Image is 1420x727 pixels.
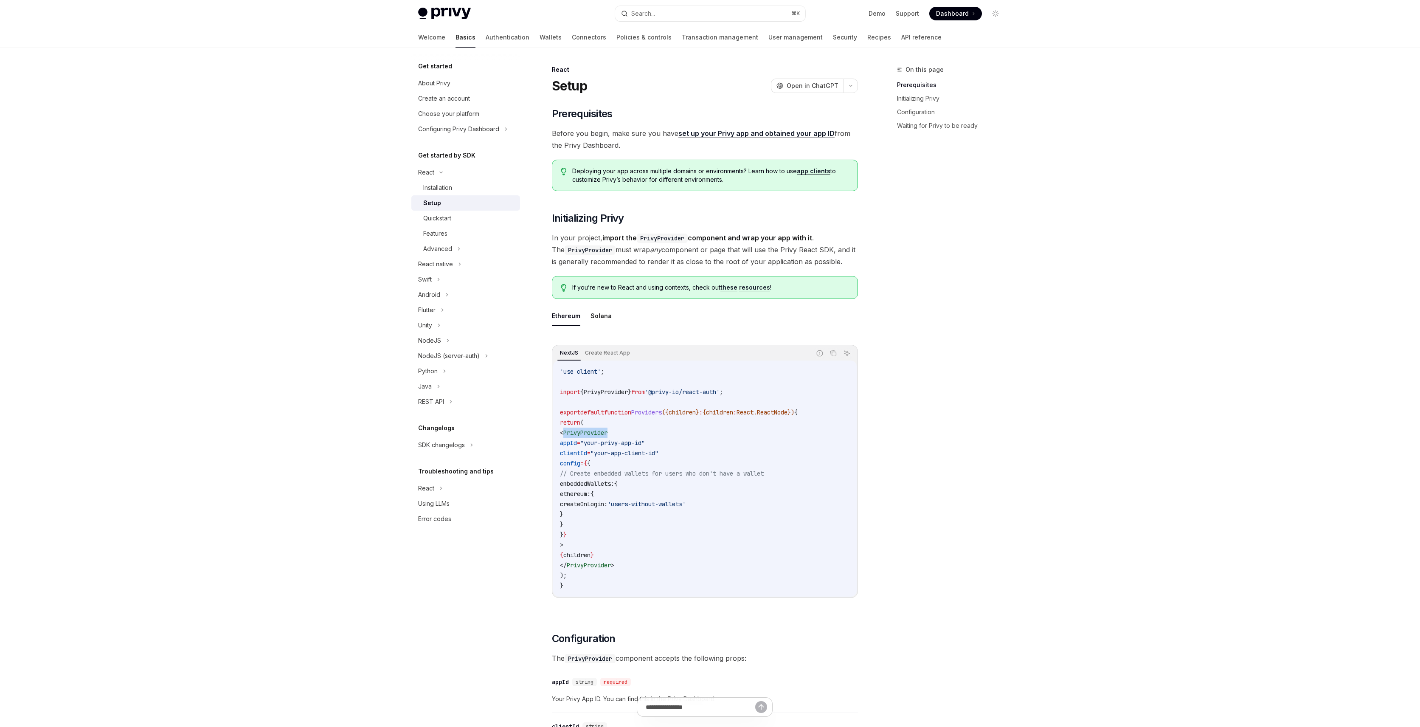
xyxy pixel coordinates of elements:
[411,91,520,106] a: Create an account
[418,109,479,119] div: Choose your platform
[552,678,569,686] div: appId
[604,409,631,416] span: function
[896,9,919,18] a: Support
[560,368,601,375] span: 'use client'
[833,27,857,48] a: Security
[560,429,563,437] span: <
[552,65,858,74] div: React
[418,259,453,269] div: React native
[560,521,563,528] span: }
[787,409,794,416] span: })
[590,449,658,457] span: "your-app-client-id"
[418,483,434,493] div: React
[587,449,590,457] span: =
[552,694,858,704] span: Your Privy App ID. You can find this in the Privy Dashboard.
[720,388,723,396] span: ;
[423,228,447,239] div: Features
[699,409,703,416] span: :
[418,423,455,433] h5: Changelogs
[418,305,436,315] div: Flutter
[560,582,563,589] span: }
[611,561,614,569] span: >
[560,551,563,559] span: {
[602,234,812,242] strong: import the component and wrap your app with it
[552,78,587,93] h1: Setup
[905,65,944,75] span: On this page
[423,198,441,208] div: Setup
[552,211,624,225] span: Initializing Privy
[601,368,604,375] span: ;
[590,490,594,498] span: {
[418,167,434,178] div: React
[897,78,1009,92] a: Prerequisites
[418,150,475,161] h5: Get started by SDK
[572,27,606,48] a: Connectors
[650,245,661,254] em: any
[645,388,720,396] span: '@privy-io/react-auth'
[577,439,580,447] span: =
[572,283,849,292] span: If you’re new to React and using contexts, check out !
[560,490,590,498] span: ethereum:
[561,284,567,292] svg: Tip
[418,514,451,524] div: Error codes
[418,397,444,407] div: REST API
[418,351,480,361] div: NodeJS (server-auth)
[897,92,1009,105] a: Initializing Privy
[607,500,686,508] span: 'users-without-wallets'
[662,409,669,416] span: ({
[552,632,616,645] span: Configuration
[418,61,452,71] h5: Get started
[552,232,858,268] span: In your project, . The must wrap component or page that will use the Privy React SDK, and it is g...
[720,284,737,291] a: these
[560,419,580,426] span: return
[754,409,757,416] span: .
[614,480,618,487] span: {
[757,409,787,416] span: ReactNode
[576,679,593,685] span: string
[814,348,825,359] button: Report incorrect code
[572,167,849,184] span: Deploying your app across multiple domains or environments? Learn how to use to customize Privy’s...
[867,27,891,48] a: Recipes
[560,480,614,487] span: embeddedWallets:
[456,27,475,48] a: Basics
[552,652,858,664] span: The component accepts the following props:
[737,409,754,416] span: React
[794,409,798,416] span: {
[590,306,612,326] button: Solana
[418,466,494,476] h5: Troubleshooting and tips
[561,168,567,175] svg: Tip
[563,429,607,437] span: PrivyProvider
[582,348,633,358] div: Create React App
[600,678,631,686] div: required
[631,8,655,19] div: Search...
[418,366,438,376] div: Python
[418,440,465,450] div: SDK changelogs
[418,381,432,392] div: Java
[580,439,645,447] span: "your-privy-app-id"
[423,183,452,193] div: Installation
[560,470,764,477] span: // Create embedded wallets for users who don't have a wallet
[565,654,616,663] code: PrivyProvider
[739,284,770,291] a: resources
[989,7,1002,20] button: Toggle dark mode
[787,82,838,90] span: Open in ChatGPT
[563,551,590,559] span: children
[560,572,567,579] span: );
[637,234,688,243] code: PrivyProvider
[631,409,662,416] span: Providers
[615,6,805,21] button: Search...⌘K
[628,388,631,396] span: }
[560,561,567,569] span: </
[418,124,499,134] div: Configuring Privy Dashboard
[418,320,432,330] div: Unity
[411,496,520,511] a: Using LLMs
[706,409,733,416] span: children
[552,127,858,151] span: Before you begin, make sure you have from the Privy Dashboard.
[423,244,452,254] div: Advanced
[418,78,450,88] div: About Privy
[486,27,529,48] a: Authentication
[897,105,1009,119] a: Configuration
[936,9,969,18] span: Dashboard
[678,129,835,138] a: set up your Privy app and obtained your app ID
[841,348,852,359] button: Ask AI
